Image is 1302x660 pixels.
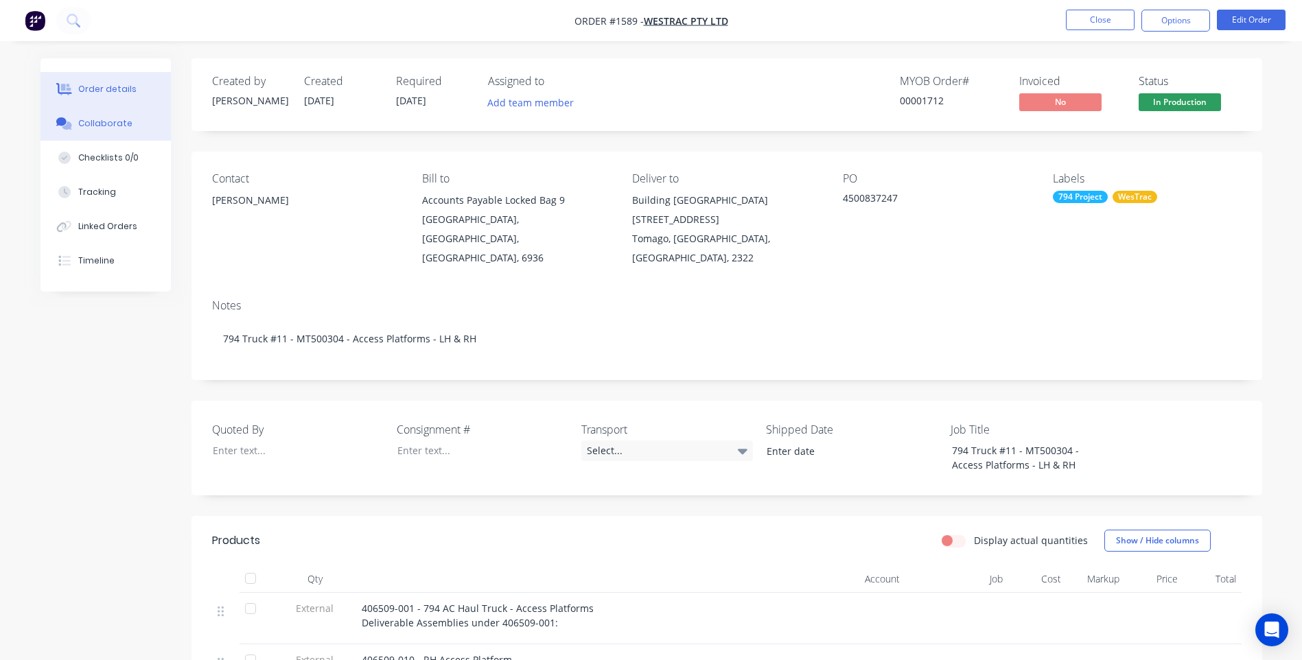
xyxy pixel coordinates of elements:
[40,175,171,209] button: Tracking
[1139,75,1242,88] div: Status
[1008,565,1067,593] div: Cost
[396,75,472,88] div: Required
[212,191,400,210] div: [PERSON_NAME]
[212,75,288,88] div: Created by
[1141,10,1210,32] button: Options
[951,421,1122,438] label: Job Title
[274,565,356,593] div: Qty
[900,75,1003,88] div: MYOB Order #
[397,421,568,438] label: Consignment #
[212,191,400,235] div: [PERSON_NAME]
[40,209,171,244] button: Linked Orders
[1067,565,1125,593] div: Markup
[212,93,288,108] div: [PERSON_NAME]
[1066,10,1135,30] button: Close
[1139,93,1221,110] span: In Production
[1113,191,1157,203] div: WesTrac
[632,229,820,268] div: Tomago, [GEOGRAPHIC_DATA], [GEOGRAPHIC_DATA], 2322
[212,421,384,438] label: Quoted By
[78,220,137,233] div: Linked Orders
[757,441,928,462] input: Enter date
[843,191,1014,210] div: 4500837247
[1053,191,1108,203] div: 794 Project
[78,83,137,95] div: Order details
[768,565,905,593] div: Account
[78,255,115,267] div: Timeline
[40,106,171,141] button: Collaborate
[941,440,1113,475] div: 794 Truck #11 - MT500304 - Access Platforms - LH & RH
[632,191,820,268] div: Building [GEOGRAPHIC_DATA][STREET_ADDRESS]Tomago, [GEOGRAPHIC_DATA], [GEOGRAPHIC_DATA], 2322
[632,191,820,229] div: Building [GEOGRAPHIC_DATA][STREET_ADDRESS]
[212,318,1242,360] div: 794 Truck #11 - MT500304 - Access Platforms - LH & RH
[40,141,171,175] button: Checklists 0/0
[40,72,171,106] button: Order details
[1125,565,1183,593] div: Price
[279,601,351,615] span: External
[488,75,625,88] div: Assigned to
[40,244,171,278] button: Timeline
[212,532,260,549] div: Products
[78,117,132,130] div: Collaborate
[78,186,116,198] div: Tracking
[1104,530,1211,552] button: Show / Hide columns
[1053,172,1241,185] div: Labels
[422,191,610,210] div: Accounts Payable Locked Bag 9
[974,533,1088,547] label: Display actual quantities
[1217,10,1286,30] button: Edit Order
[78,152,139,164] div: Checklists 0/0
[766,421,938,438] label: Shipped Date
[488,93,581,112] button: Add team member
[212,299,1242,312] div: Notes
[632,172,820,185] div: Deliver to
[581,440,753,461] div: Select...
[843,172,1031,185] div: PO
[480,93,581,112] button: Add team member
[422,210,610,268] div: [GEOGRAPHIC_DATA], [GEOGRAPHIC_DATA], [GEOGRAPHIC_DATA], 6936
[304,94,334,107] span: [DATE]
[1139,93,1221,114] button: In Production
[1255,613,1288,646] div: Open Intercom Messenger
[422,191,610,268] div: Accounts Payable Locked Bag 9[GEOGRAPHIC_DATA], [GEOGRAPHIC_DATA], [GEOGRAPHIC_DATA], 6936
[900,93,1003,108] div: 00001712
[25,10,45,31] img: Factory
[574,14,644,27] span: Order #1589 -
[905,565,1008,593] div: Job
[422,172,610,185] div: Bill to
[1019,75,1122,88] div: Invoiced
[396,94,426,107] span: [DATE]
[212,172,400,185] div: Contact
[1183,565,1242,593] div: Total
[362,602,594,629] span: 406509-001 - 794 AC Haul Truck - Access Platforms Deliverable Assemblies under 406509-001:
[644,14,728,27] a: WesTrac Pty Ltd
[304,75,380,88] div: Created
[581,421,753,438] label: Transport
[1019,93,1102,110] span: No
